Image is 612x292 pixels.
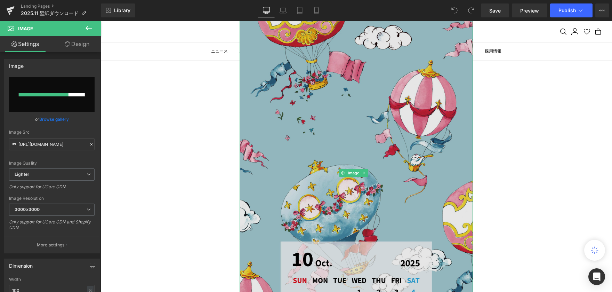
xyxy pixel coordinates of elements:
[9,259,33,269] div: Dimension
[9,196,95,201] div: Image Resolution
[15,172,29,177] b: Lighter
[21,10,79,16] span: 2025.11 壁紙ダウンロード
[18,26,33,31] span: Image
[275,3,291,17] a: Laptop
[9,138,95,150] input: Link
[246,148,260,156] span: Image
[489,7,501,14] span: Save
[114,7,130,14] span: Library
[260,148,268,156] a: Expand / Collapse
[21,3,101,9] a: Landing Pages
[4,237,99,253] button: More settings
[588,268,605,285] div: Open Intercom Messenger
[464,3,478,17] button: Redo
[291,3,308,17] a: Tablet
[9,219,95,235] div: Only support for UCare CDN and Shopify CDN
[550,3,593,17] button: Publish
[308,3,325,17] a: Mobile
[520,7,539,14] span: Preview
[9,59,24,69] div: Image
[39,113,69,125] a: Browse gallery
[9,116,95,123] div: or
[9,161,95,166] div: Image Quality
[558,8,576,13] span: Publish
[52,36,102,52] a: Design
[101,3,135,17] a: New Library
[9,277,95,282] div: Width
[595,3,609,17] button: More
[9,130,95,135] div: Image Src
[258,3,275,17] a: Desktop
[448,3,461,17] button: Undo
[15,207,40,212] b: 3000x3000
[37,242,65,248] p: More settings
[9,184,95,194] div: Only support for UCare CDN
[512,3,547,17] a: Preview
